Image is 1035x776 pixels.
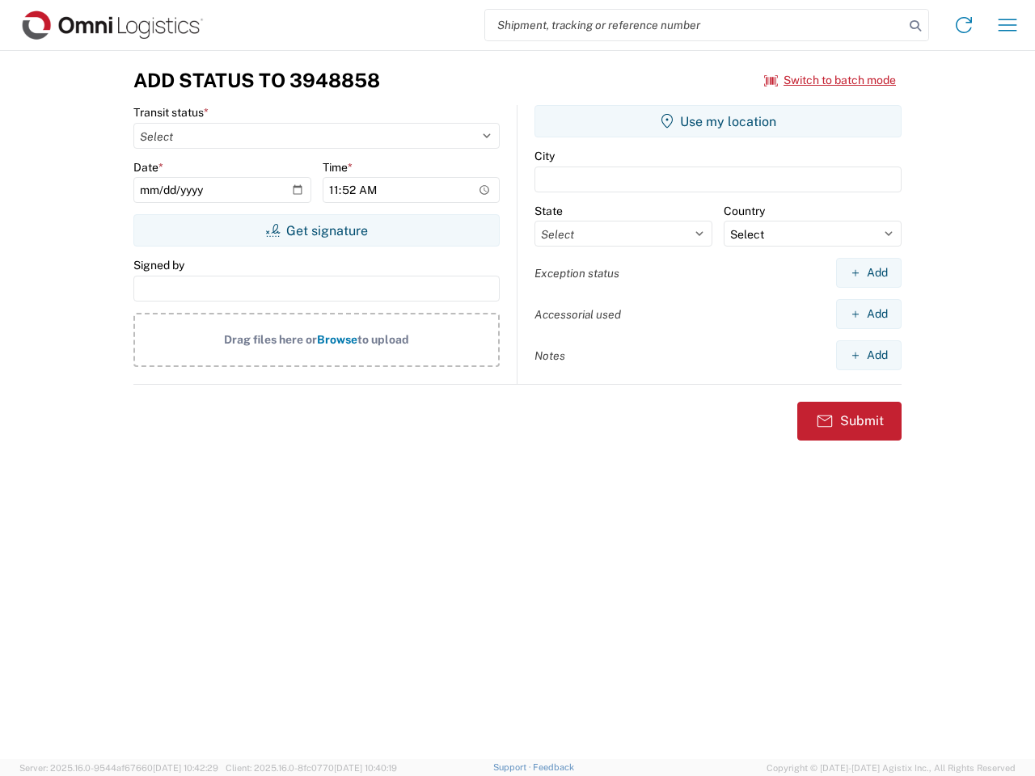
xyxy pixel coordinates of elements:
[533,762,574,772] a: Feedback
[357,333,409,346] span: to upload
[767,761,1016,775] span: Copyright © [DATE]-[DATE] Agistix Inc., All Rights Reserved
[485,10,904,40] input: Shipment, tracking or reference number
[334,763,397,773] span: [DATE] 10:40:19
[764,67,896,94] button: Switch to batch mode
[133,214,500,247] button: Get signature
[133,105,209,120] label: Transit status
[534,307,621,322] label: Accessorial used
[534,266,619,280] label: Exception status
[226,763,397,773] span: Client: 2025.16.0-8fc0770
[493,762,534,772] a: Support
[534,204,563,218] label: State
[534,105,902,137] button: Use my location
[153,763,218,773] span: [DATE] 10:42:29
[133,69,380,92] h3: Add Status to 3948858
[534,149,555,163] label: City
[317,333,357,346] span: Browse
[836,258,902,288] button: Add
[133,258,184,272] label: Signed by
[836,340,902,370] button: Add
[534,348,565,363] label: Notes
[797,402,902,441] button: Submit
[323,160,353,175] label: Time
[836,299,902,329] button: Add
[724,204,765,218] label: Country
[133,160,163,175] label: Date
[19,763,218,773] span: Server: 2025.16.0-9544af67660
[224,333,317,346] span: Drag files here or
